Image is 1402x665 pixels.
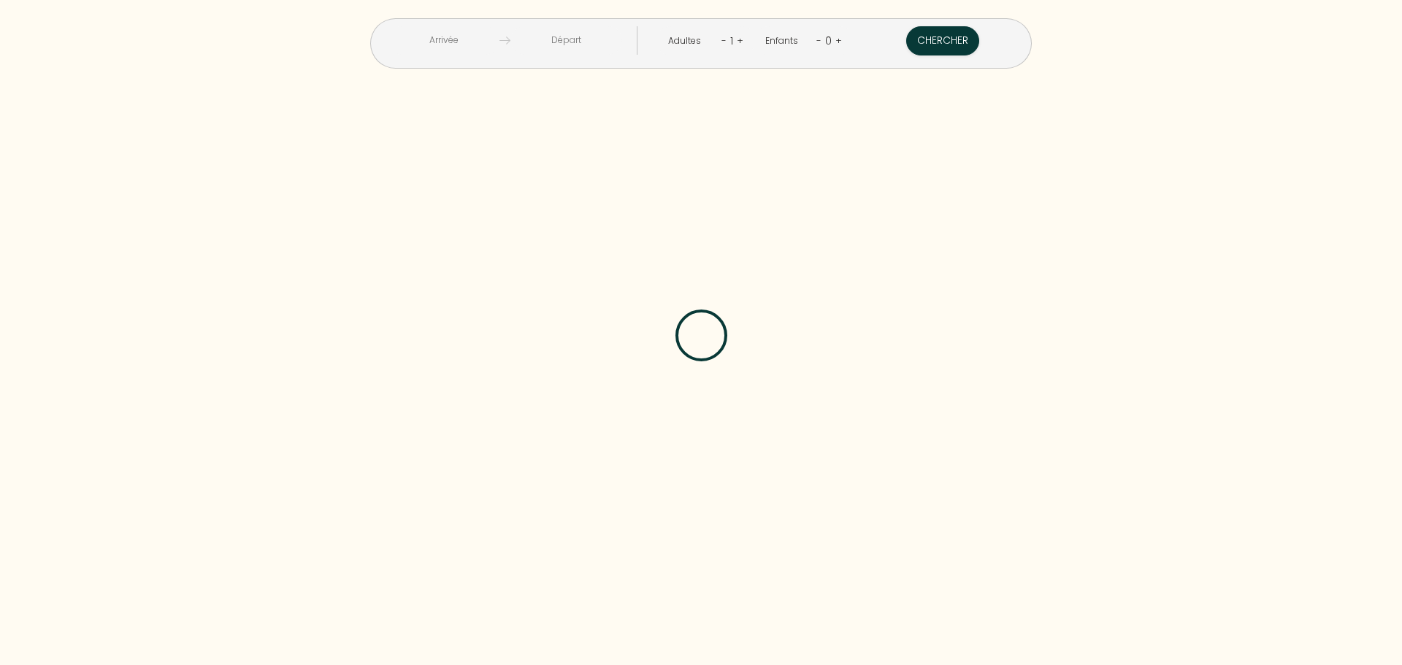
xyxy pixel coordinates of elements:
[727,29,737,53] div: 1
[721,34,727,47] a: -
[737,34,743,47] a: +
[906,26,979,55] button: Chercher
[835,34,842,47] a: +
[668,34,706,48] div: Adultes
[510,26,622,55] input: Départ
[816,34,821,47] a: -
[388,26,499,55] input: Arrivée
[499,35,510,46] img: guests
[765,34,803,48] div: Enfants
[821,29,835,53] div: 0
